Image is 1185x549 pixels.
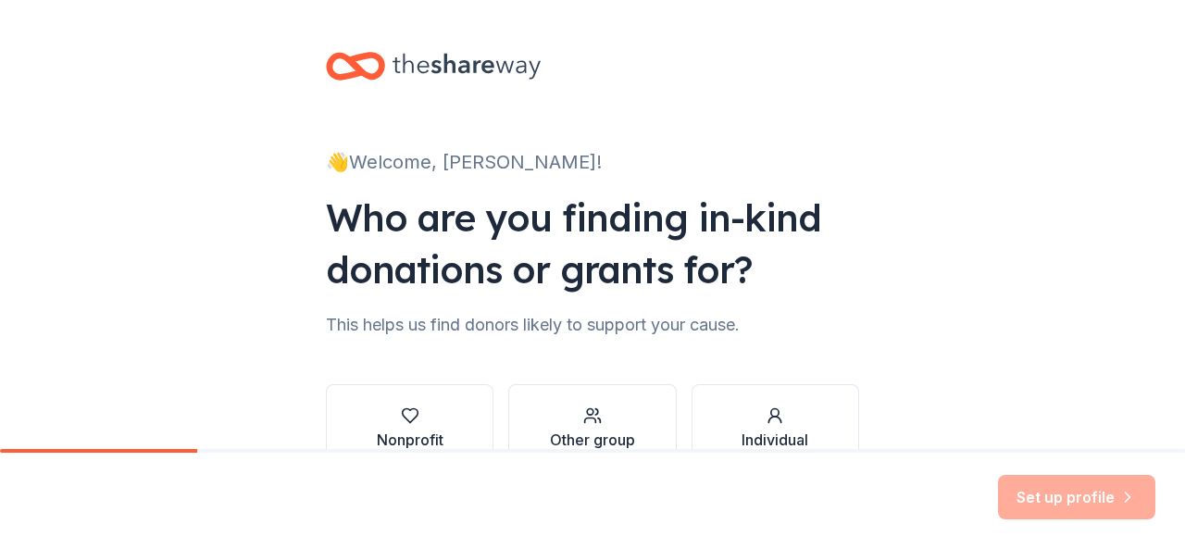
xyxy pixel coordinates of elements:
[742,429,808,451] div: Individual
[377,429,443,451] div: Nonprofit
[326,192,859,295] div: Who are you finding in-kind donations or grants for?
[692,384,859,473] button: Individual
[508,384,676,473] button: Other group
[326,147,859,177] div: 👋 Welcome, [PERSON_NAME]!
[550,429,635,451] div: Other group
[326,310,859,340] div: This helps us find donors likely to support your cause.
[326,384,493,473] button: Nonprofit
